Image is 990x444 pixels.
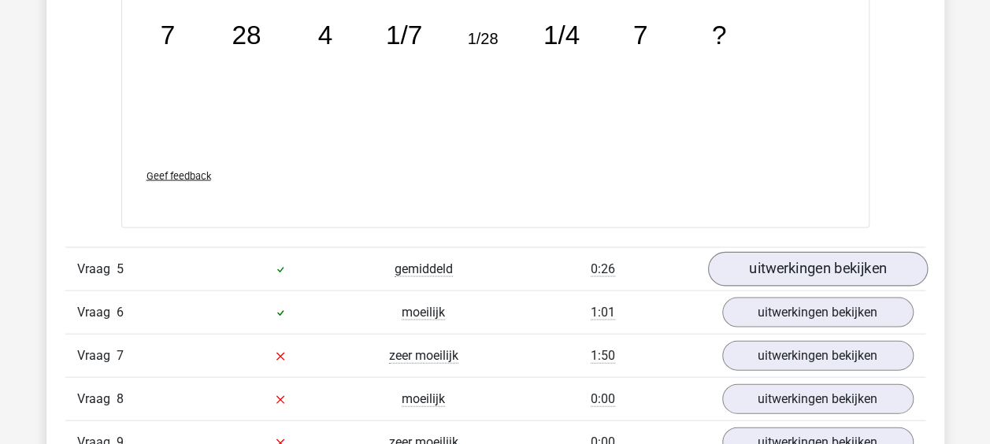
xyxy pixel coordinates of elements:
[389,348,458,364] span: zeer moeilijk
[722,384,914,414] a: uitwerkingen bekijken
[402,305,445,320] span: moeilijk
[317,21,332,50] tspan: 4
[395,261,453,277] span: gemiddeld
[77,346,117,365] span: Vraag
[707,252,927,287] a: uitwerkingen bekijken
[722,298,914,327] a: uitwerkingen bekijken
[402,391,445,407] span: moeilijk
[591,305,615,320] span: 1:01
[160,21,175,50] tspan: 7
[591,261,615,277] span: 0:26
[117,305,124,320] span: 6
[77,303,117,322] span: Vraag
[543,21,579,50] tspan: 1/4
[117,261,124,276] span: 5
[77,390,117,409] span: Vraag
[632,21,647,50] tspan: 7
[117,391,124,406] span: 8
[385,21,421,50] tspan: 1/7
[591,391,615,407] span: 0:00
[232,21,261,50] tspan: 28
[591,348,615,364] span: 1:50
[467,31,498,48] tspan: 1/28
[77,260,117,279] span: Vraag
[711,21,726,50] tspan: ?
[146,170,211,182] span: Geef feedback
[722,341,914,371] a: uitwerkingen bekijken
[117,348,124,363] span: 7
